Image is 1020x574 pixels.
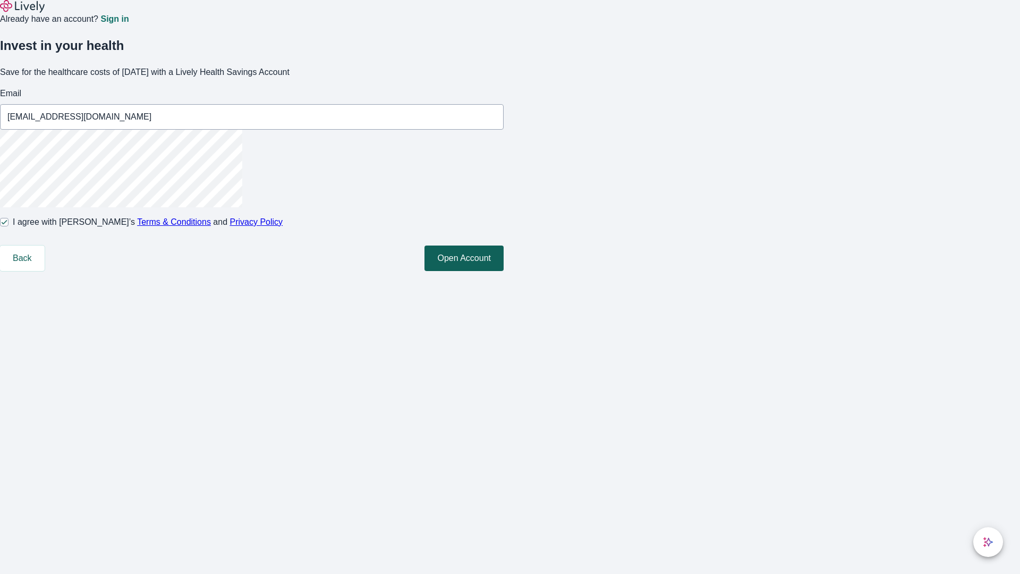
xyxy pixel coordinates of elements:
a: Terms & Conditions [137,217,211,226]
svg: Lively AI Assistant [983,537,993,547]
a: Privacy Policy [230,217,283,226]
span: I agree with [PERSON_NAME]’s and [13,216,283,229]
button: chat [973,527,1003,557]
a: Sign in [100,15,129,23]
button: Open Account [424,246,504,271]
